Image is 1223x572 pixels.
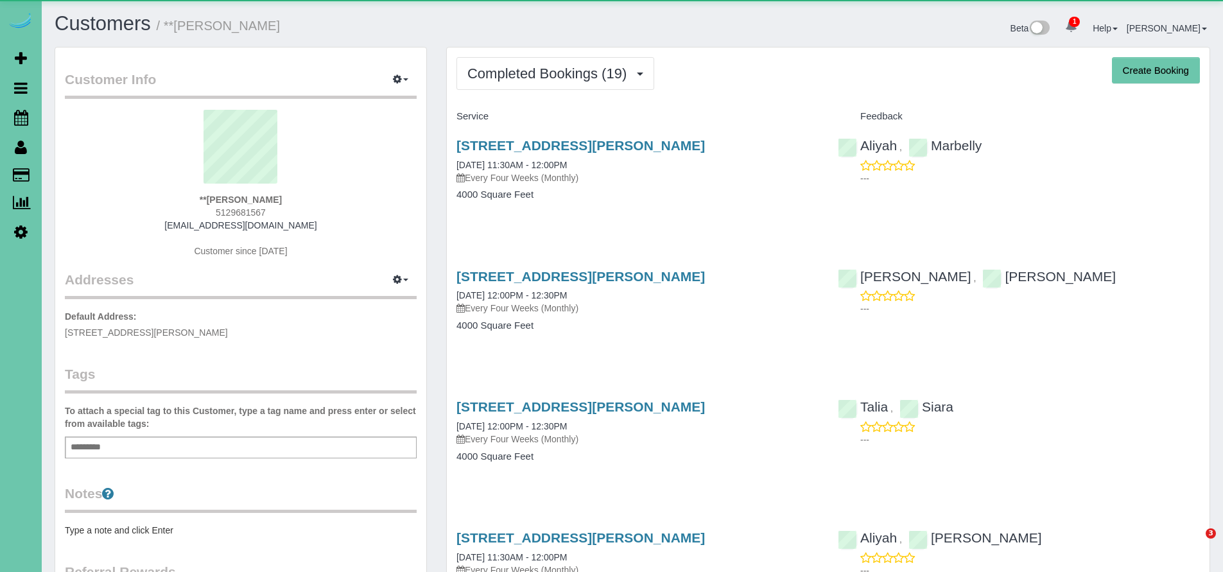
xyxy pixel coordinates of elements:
[456,302,819,315] p: Every Four Weeks (Monthly)
[65,310,137,323] label: Default Address:
[899,142,902,152] span: ,
[1028,21,1050,37] img: New interface
[467,65,633,82] span: Completed Bookings (19)
[216,207,266,218] span: 5129681567
[456,530,705,545] a: [STREET_ADDRESS][PERSON_NAME]
[908,138,982,153] a: Marbelly
[456,57,654,90] button: Completed Bookings (19)
[899,399,953,414] a: Siara
[456,421,567,431] a: [DATE] 12:00PM - 12:30PM
[456,138,705,153] a: [STREET_ADDRESS][PERSON_NAME]
[838,138,897,153] a: Aliyah
[890,403,893,413] span: ,
[65,365,417,394] legend: Tags
[157,19,281,33] small: / **[PERSON_NAME]
[838,269,971,284] a: [PERSON_NAME]
[838,111,1200,122] h4: Feedback
[860,433,1200,446] p: ---
[8,13,33,31] img: Automaid Logo
[1010,23,1050,33] a: Beta
[1206,528,1216,539] span: 3
[65,327,228,338] span: [STREET_ADDRESS][PERSON_NAME]
[200,195,282,205] strong: **[PERSON_NAME]
[65,524,417,537] pre: Type a note and click Enter
[982,269,1116,284] a: [PERSON_NAME]
[456,399,705,414] a: [STREET_ADDRESS][PERSON_NAME]
[456,171,819,184] p: Every Four Weeks (Monthly)
[838,399,888,414] a: Talia
[456,320,819,331] h4: 4000 Square Feet
[456,269,705,284] a: [STREET_ADDRESS][PERSON_NAME]
[1069,17,1080,27] span: 1
[456,111,819,122] h4: Service
[456,290,567,300] a: [DATE] 12:00PM - 12:30PM
[456,160,567,170] a: [DATE] 11:30AM - 12:00PM
[1127,23,1207,33] a: [PERSON_NAME]
[164,220,317,230] a: [EMAIL_ADDRESS][DOMAIN_NAME]
[899,534,902,544] span: ,
[1093,23,1118,33] a: Help
[908,530,1042,545] a: [PERSON_NAME]
[456,552,567,562] a: [DATE] 11:30AM - 12:00PM
[1059,13,1084,41] a: 1
[1179,528,1210,559] iframe: Intercom live chat
[860,172,1200,185] p: ---
[838,530,897,545] a: Aliyah
[65,404,417,430] label: To attach a special tag to this Customer, type a tag name and press enter or select from availabl...
[55,12,151,35] a: Customers
[456,189,819,200] h4: 4000 Square Feet
[456,433,819,446] p: Every Four Weeks (Monthly)
[65,70,417,99] legend: Customer Info
[194,246,287,256] span: Customer since [DATE]
[65,484,417,513] legend: Notes
[974,273,976,283] span: ,
[1112,57,1200,84] button: Create Booking
[860,302,1200,315] p: ---
[456,451,819,462] h4: 4000 Square Feet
